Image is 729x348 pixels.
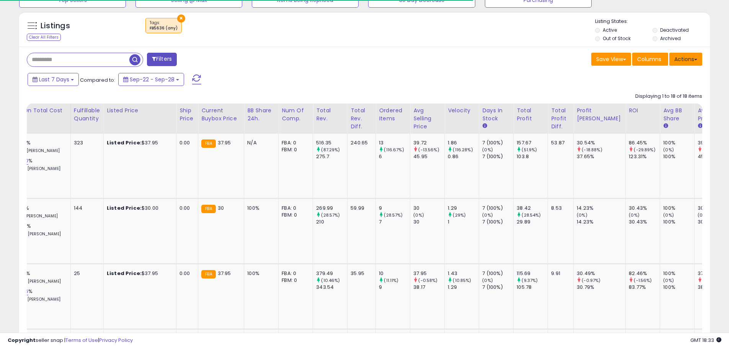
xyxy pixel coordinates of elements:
div: 59.99 [351,205,370,212]
label: Deactivated [660,27,689,33]
div: 39.12 [698,139,729,146]
small: FBA [201,139,215,148]
small: (116.67%) [384,147,404,153]
div: 100% [247,205,272,212]
button: Sep-22 - Sep-28 [118,73,184,86]
span: Compared to: [80,76,115,84]
div: 100% [663,139,694,146]
div: 275.7 [316,153,347,160]
small: (0%) [698,212,708,218]
div: 83.77% [629,284,660,291]
div: Total Rev. [316,107,344,123]
strong: Copyright [8,337,36,344]
small: (-0.97%) [582,277,600,283]
label: Archived [660,35,681,42]
div: Current Buybox Price [201,107,241,123]
div: 516.35 [316,139,347,146]
small: (-0.58%) [418,277,437,283]
button: × [177,15,185,23]
div: 323 [74,139,98,146]
b: Listed Price: [107,270,142,277]
small: (0%) [629,212,639,218]
div: 1.43 [448,270,479,277]
div: 30.43% [629,219,660,225]
div: 8.53 [551,205,568,212]
small: (11.11%) [384,277,398,283]
b: Listed Price: [107,204,142,212]
div: 0.00 [179,139,192,146]
span: 30 [218,204,224,212]
div: 7 (100%) [482,219,513,225]
div: FBA: 0 [282,139,307,146]
div: 7 (100%) [482,153,513,160]
div: seller snap | | [8,337,133,344]
div: 37.65% [577,153,625,160]
div: Displaying 1 to 18 of 18 items [635,93,702,100]
div: 14.23% [577,219,625,225]
div: 1.29 [448,205,479,212]
div: 0.00 [179,270,192,277]
div: Days In Stock [482,107,510,123]
div: 7 (100%) [482,284,513,291]
div: 100% [247,270,272,277]
button: Actions [669,53,702,66]
p: 39.54% Profit [PERSON_NAME] [1,166,65,172]
div: 14.23% [577,205,625,212]
div: 100% [663,284,694,291]
small: Days In Stock. [482,123,487,129]
div: 45.67 [698,153,729,160]
div: FBM: 0 [282,212,307,219]
div: Profit [PERSON_NAME] [577,107,622,123]
div: $37.95 [107,139,170,146]
small: (0%) [663,277,674,283]
p: Listing States: [595,18,710,25]
small: (28.54%) [522,212,541,218]
div: 115.69 [517,270,548,277]
small: (29%) [453,212,466,218]
div: Fulfillable Quantity [74,107,100,123]
small: Avg Win Price. [698,123,702,129]
div: Ship Price [179,107,195,123]
div: % [1,223,65,237]
div: Total Profit [517,107,545,123]
div: FBA: 0 [282,270,307,277]
div: 9.91 [551,270,568,277]
div: 100% [663,219,694,225]
div: Markup on Total Cost [1,107,67,115]
small: (9.37%) [522,277,538,283]
div: 30.79% [577,284,625,291]
a: Privacy Policy [99,337,133,344]
div: 53.87 [551,139,568,146]
div: 157.67 [517,139,548,146]
span: 37.95 [218,270,231,277]
small: (51.9%) [522,147,537,153]
div: 30 [698,219,729,225]
div: Clear All Filters [27,34,61,41]
p: 23.98% Profit [PERSON_NAME] [1,231,65,237]
div: 35.95 [351,270,370,277]
small: (116.28%) [453,147,473,153]
div: 82.46% [629,270,660,277]
button: Last 7 Days [28,73,79,86]
div: 1 [448,219,479,225]
div: 30 [698,205,729,212]
div: 38.57 [698,284,729,291]
small: (-1.56%) [634,277,652,283]
p: 20.63% Profit [PERSON_NAME] [1,279,65,284]
div: FB5636 (any) [150,26,178,31]
small: (10.85%) [453,277,471,283]
small: (0%) [577,212,587,218]
small: (28.57%) [384,212,403,218]
div: 343.54 [316,284,347,291]
small: (28.57%) [321,212,340,218]
button: Columns [632,53,668,66]
div: 86.45% [629,139,660,146]
span: Columns [637,55,661,63]
small: (-29.89%) [634,147,655,153]
div: 30.54% [577,139,625,146]
small: (0%) [663,147,674,153]
div: 39.72 [413,139,444,146]
small: (0%) [663,212,674,218]
div: ROI [629,107,657,115]
div: Total Rev. Diff. [351,107,372,131]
